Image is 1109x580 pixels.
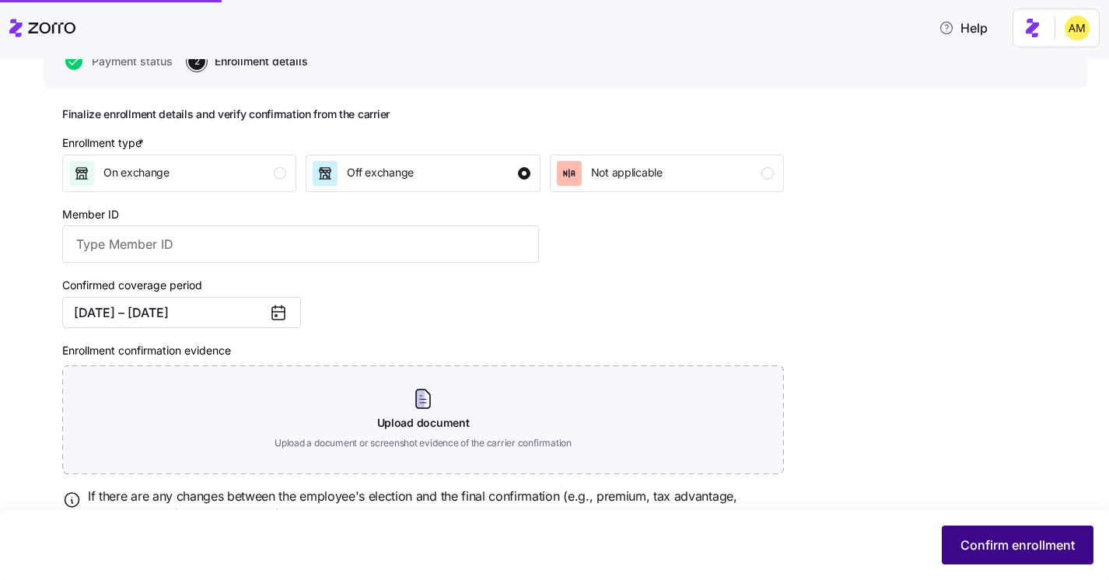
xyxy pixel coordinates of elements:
span: Not applicable [591,165,663,180]
button: 2Enrollment details [188,53,308,70]
button: Help [926,12,1000,44]
label: Confirmed coverage period [62,277,202,294]
span: 2 [188,53,205,70]
span: On exchange [103,165,170,180]
label: Member ID [62,206,119,223]
img: dfaaf2f2725e97d5ef9e82b99e83f4d7 [1065,16,1090,40]
span: Payment status [92,56,173,67]
span: Enrollment details [215,56,308,67]
span: Help [939,19,988,37]
span: Off exchange [347,165,414,180]
button: Confirm enrollment [942,526,1093,564]
span: Confirm enrollment [960,536,1075,554]
a: Payment status [62,53,173,70]
button: [DATE] – [DATE] [62,297,301,328]
label: Enrollment confirmation evidence [62,342,231,359]
button: Payment status [65,53,173,70]
div: Enrollment type [62,135,147,152]
a: 2Enrollment details [185,53,308,70]
input: Type Member ID [62,225,539,263]
h2: Finalize enrollment details and verify confirmation from the carrier [62,107,784,122]
span: If there are any changes between the employee's election and the final confirmation (e.g., premiu... [88,487,784,526]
